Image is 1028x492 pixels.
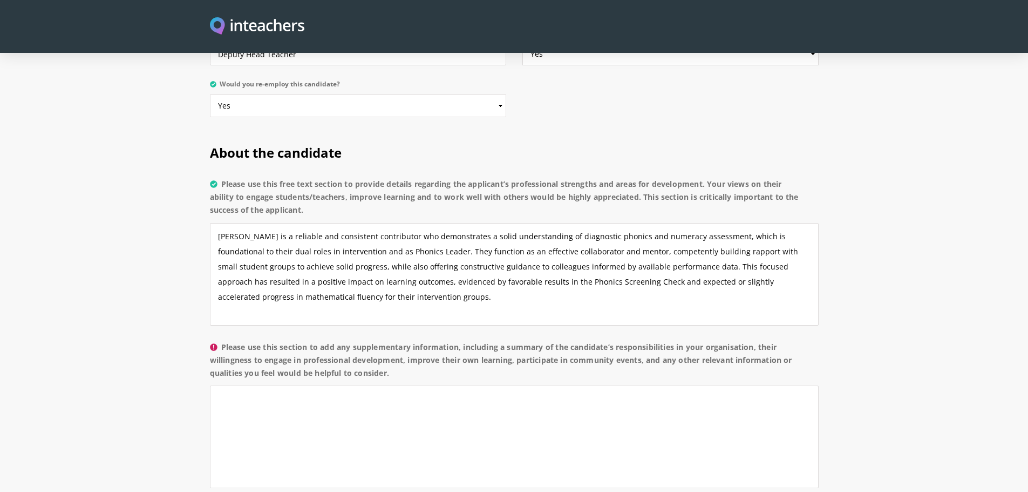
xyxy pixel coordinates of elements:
[210,341,819,386] label: Please use this section to add any supplementary information, including a summary of the candidat...
[210,17,305,36] img: Inteachers
[210,144,342,161] span: About the candidate
[210,178,819,223] label: Please use this free text section to provide details regarding the applicant’s professional stren...
[210,17,305,36] a: Visit this site's homepage
[210,80,506,95] label: Would you re-employ this candidate?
